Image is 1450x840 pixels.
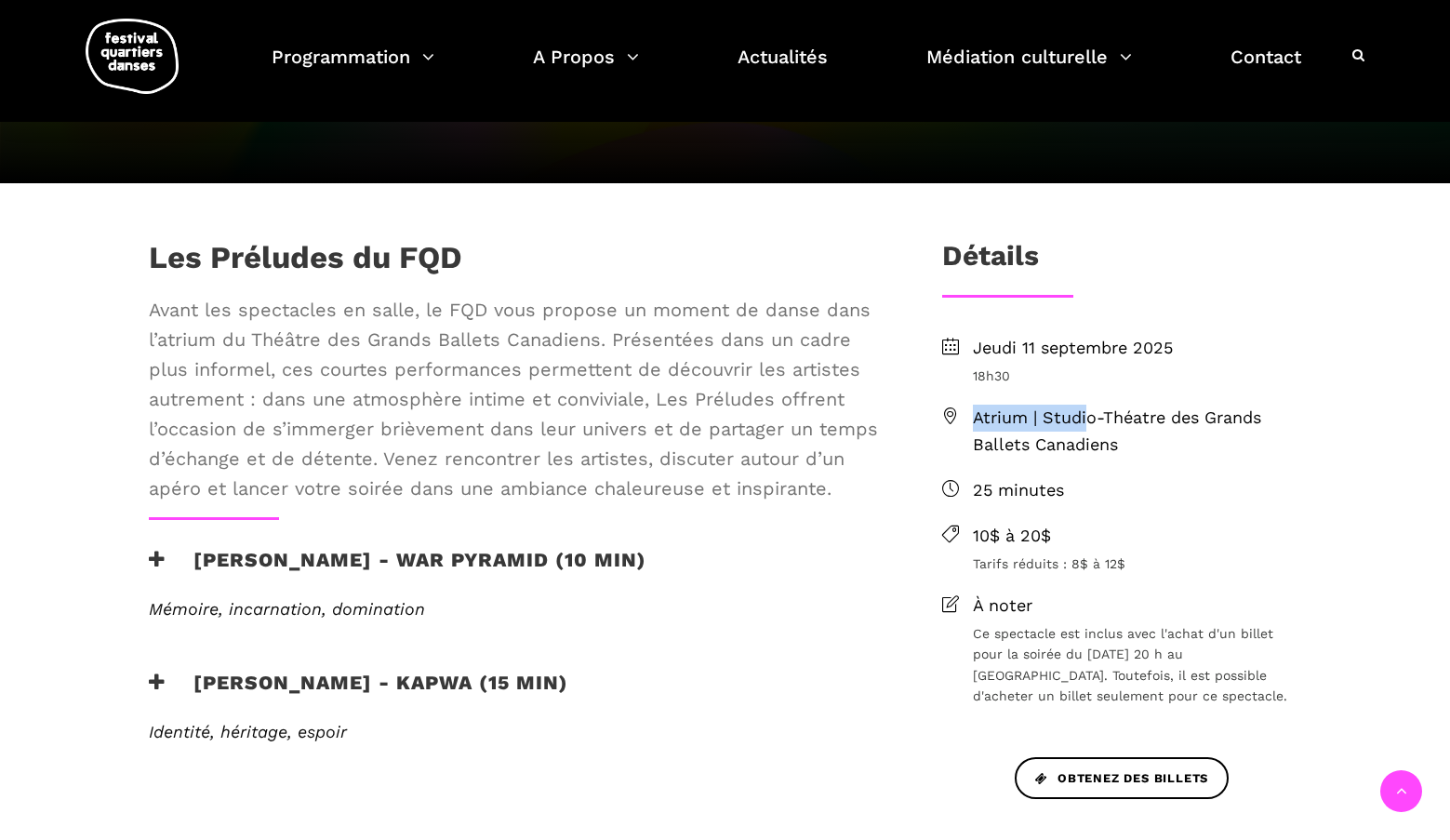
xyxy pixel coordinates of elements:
[926,41,1132,96] a: Médiation culturelle
[1231,41,1301,96] a: Contact
[942,239,1039,286] h3: Détails
[973,623,1302,707] span: Ce spectacle est inclus avec l'achat d'un billet pour la soirée du [DATE] 20 h au [GEOGRAPHIC_DAT...
[973,366,1302,386] span: 18h30
[149,722,347,741] em: Identité, héritage, espoir
[973,335,1302,362] span: Jeudi 11 septembre 2025
[973,553,1302,574] span: Tarifs réduits : 8$ à 12$
[738,41,828,96] a: Actualités
[973,593,1302,620] span: À noter
[973,405,1302,459] span: Atrium | Studio-Théatre des Grands Ballets Canadiens
[1035,769,1208,789] span: Obtenez des billets
[149,599,425,619] em: Mémoire, incarnation, domination
[973,477,1302,504] span: 25 minutes
[973,523,1302,550] span: 10$ à 20$
[272,41,434,96] a: Programmation
[149,295,882,503] span: Avant les spectacles en salle, le FQD vous propose un moment de danse dans l’atrium du Théâtre de...
[86,19,179,94] img: logo-fqd-med
[149,671,568,717] h3: [PERSON_NAME] - Kapwa (15 min)
[1015,757,1229,799] a: Obtenez des billets
[533,41,639,96] a: A Propos
[149,548,646,594] h3: [PERSON_NAME] - War Pyramid (10 min)
[149,239,462,286] h1: Les Préludes du FQD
